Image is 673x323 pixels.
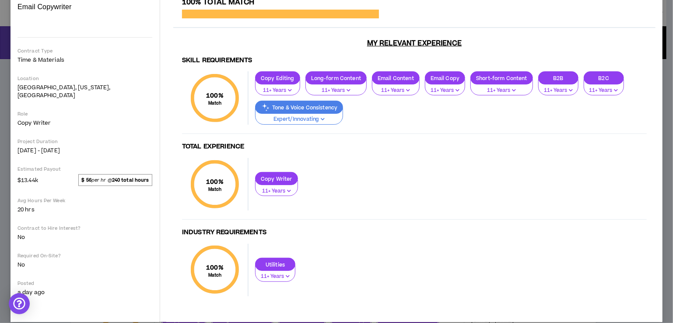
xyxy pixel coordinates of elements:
[206,100,224,106] small: Match
[425,75,465,81] p: Email Copy
[18,280,152,287] p: Posted
[18,253,152,259] p: Required On-Site?
[256,104,343,111] p: Tone & Voice Consistency
[261,87,294,95] p: 11+ Years
[256,75,300,81] p: Copy Editing
[9,293,30,314] div: Open Intercom Messenger
[18,147,152,154] p: [DATE] - [DATE]
[471,75,533,81] p: Short-form Content
[18,138,152,145] p: Project Duration
[206,263,224,272] span: 100 %
[584,75,624,81] p: B2C
[311,87,361,95] p: 11+ Years
[261,116,337,123] p: Expert/Innovating
[544,87,573,95] p: 11+ Years
[305,79,367,96] button: 11+ Years
[306,75,366,81] p: Long-form Content
[18,175,38,185] span: $13.44k
[256,176,298,182] p: Copy Writer
[255,79,300,96] button: 11+ Years
[18,3,152,11] p: Email Copywriter
[78,174,152,186] span: per hr @
[18,119,51,127] span: Copy Writer
[18,225,152,232] p: Contract to Hire Interest?
[206,186,224,193] small: Match
[18,206,152,214] p: 20 hrs
[431,87,459,95] p: 11+ Years
[255,108,343,125] button: Expert/Innovating
[18,288,152,296] p: a day ago
[18,48,152,54] p: Contract Type
[378,87,414,95] p: 11+ Years
[261,273,290,281] p: 11+ Years
[425,79,465,96] button: 11+ Years
[182,56,647,65] h4: Skill Requirements
[206,177,224,186] span: 100 %
[255,265,295,282] button: 11+ Years
[18,261,152,269] p: No
[539,75,578,81] p: B2B
[182,228,647,237] h4: Industry Requirements
[206,91,224,100] span: 100 %
[18,75,152,82] p: Location
[261,187,292,195] p: 11+ Years
[372,79,420,96] button: 11+ Years
[18,84,152,99] p: [GEOGRAPHIC_DATA], [US_STATE], [GEOGRAPHIC_DATA]
[18,197,152,204] p: Avg Hours Per Week
[18,233,152,241] p: No
[112,177,149,183] strong: 240 total hours
[81,177,91,183] strong: $ 56
[182,143,647,151] h4: Total Experience
[372,75,419,81] p: Email Content
[173,39,655,48] h3: My Relevant Experience
[584,79,624,96] button: 11+ Years
[476,87,527,95] p: 11+ Years
[538,79,578,96] button: 11+ Years
[206,272,224,278] small: Match
[470,79,533,96] button: 11+ Years
[18,166,152,172] p: Estimated Payout
[18,56,152,64] p: Time & Materials
[589,87,618,95] p: 11+ Years
[256,261,295,268] p: Utilities
[255,180,298,197] button: 11+ Years
[18,111,152,117] p: Role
